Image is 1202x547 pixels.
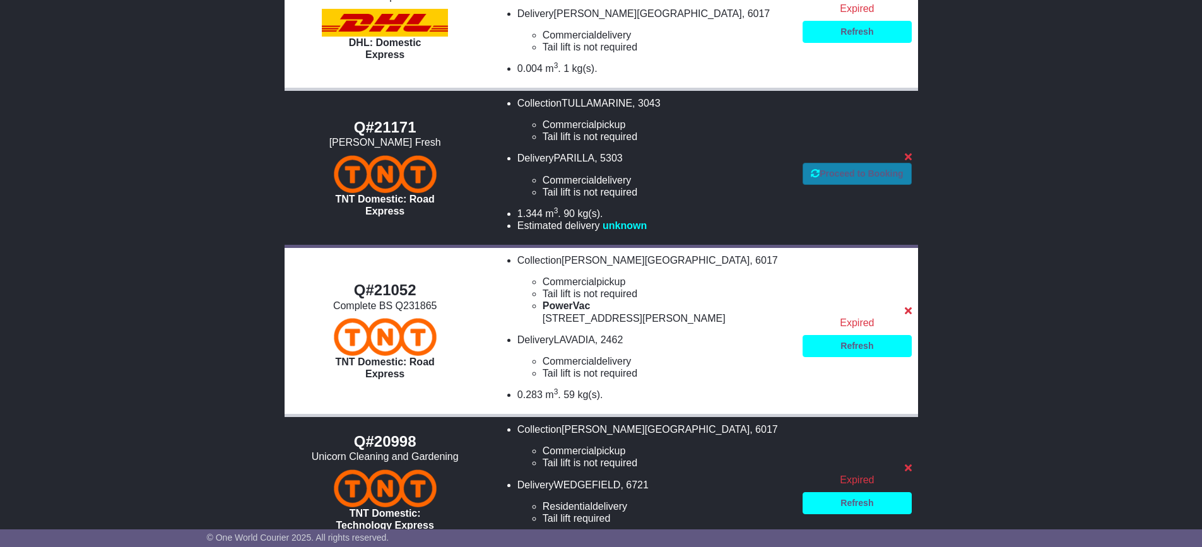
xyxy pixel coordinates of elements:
[291,300,480,312] div: Complete BS Q231865
[543,356,596,367] span: Commercial
[750,424,777,435] span: , 6017
[803,492,911,514] a: Refresh
[349,37,421,60] span: DHL: Domestic Express
[517,208,543,219] span: 1.344
[517,8,790,54] li: Delivery
[543,119,790,131] li: pickup
[803,21,911,43] a: Refresh
[334,318,437,356] img: TNT Domestic: Road Express
[803,335,911,357] a: Refresh
[577,208,603,219] span: kg(s).
[554,8,742,19] span: [PERSON_NAME][GEOGRAPHIC_DATA]
[517,254,790,324] li: Collection
[336,508,433,543] span: TNT Domestic: Technology Express / Tail lift Truck
[543,312,790,324] div: [STREET_ADDRESS][PERSON_NAME]
[620,479,648,490] span: , 6721
[595,334,623,345] span: , 2462
[543,30,596,40] span: Commercial
[291,433,480,451] div: Q#20998
[803,3,911,15] div: Expired
[543,186,790,198] li: Tail lift is not required
[543,445,596,456] span: Commercial
[750,255,777,266] span: , 6017
[291,136,480,148] div: [PERSON_NAME] Fresh
[207,532,389,543] span: © One World Courier 2025. All rights reserved.
[517,97,790,143] li: Collection
[803,317,911,329] div: Expired
[545,63,560,74] span: m .
[291,281,480,300] div: Q#21052
[543,501,592,512] span: Residential
[335,356,434,379] span: TNT Domestic: Road Express
[543,276,596,287] span: Commercial
[543,500,790,512] li: delivery
[543,300,790,312] div: PowerVac
[517,334,790,380] li: Delivery
[594,153,622,163] span: , 5303
[543,512,790,524] li: Tail lift required
[543,131,790,143] li: Tail lift is not required
[545,389,560,400] span: m .
[562,255,750,266] span: [PERSON_NAME][GEOGRAPHIC_DATA]
[291,450,480,462] div: Unicorn Cleaning and Gardening
[803,474,911,486] div: Expired
[517,220,790,232] li: Estimated delivery
[563,208,575,219] span: 90
[742,8,770,19] span: , 6017
[543,355,790,367] li: delivery
[543,29,790,41] li: delivery
[632,98,660,109] span: , 3043
[517,63,543,74] span: 0.004
[545,208,560,219] span: m .
[543,119,596,130] span: Commercial
[517,152,790,198] li: Delivery
[554,206,558,215] sup: 3
[543,276,790,288] li: pickup
[603,220,647,231] span: unknown
[543,288,790,300] li: Tail lift is not required
[334,469,437,507] img: TNT Domestic: Technology Express / Tail lift Truck
[554,334,595,345] span: LAVADIA
[517,479,790,525] li: Delivery
[543,41,790,53] li: Tail lift is not required
[543,175,596,185] span: Commercial
[291,119,480,137] div: Q#21171
[543,445,790,457] li: pickup
[562,98,632,109] span: TULLAMARINE
[517,423,790,469] li: Collection
[543,457,790,469] li: Tail lift is not required
[554,387,558,396] sup: 3
[563,63,569,74] span: 1
[334,155,437,193] img: TNT Domestic: Road Express
[563,389,575,400] span: 59
[577,389,603,400] span: kg(s).
[572,63,598,74] span: kg(s).
[335,194,434,216] span: TNT Domestic: Road Express
[322,9,448,37] img: DHL: Domestic Express
[554,61,558,70] sup: 3
[562,424,750,435] span: [PERSON_NAME][GEOGRAPHIC_DATA]
[554,479,621,490] span: WEDGEFIELD
[543,367,790,379] li: Tail lift is not required
[517,389,543,400] span: 0.283
[803,163,911,185] a: Proceed to Booking
[554,153,595,163] span: PARILLA
[543,174,790,186] li: delivery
